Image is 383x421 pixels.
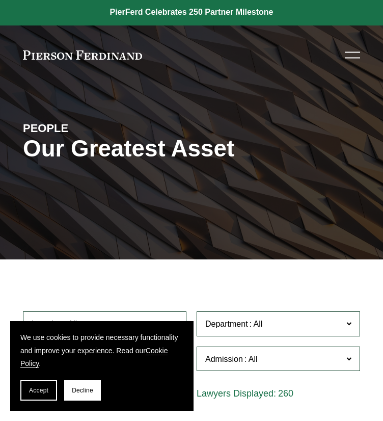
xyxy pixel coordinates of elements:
h1: Our Greatest Asset [23,136,360,162]
span: Decline [72,387,93,394]
span: Admission [205,355,243,363]
span: 260 [278,388,293,399]
h4: PEOPLE [23,121,360,136]
section: Cookie banner [10,321,194,411]
p: We use cookies to provide necessary functionality and improve your experience. Read our . [20,331,183,370]
button: Decline [64,380,101,401]
button: Accept [20,380,57,401]
span: Accept [29,387,48,394]
span: Department [205,320,248,328]
a: Cookie Policy [20,347,168,367]
span: Location [32,320,63,328]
